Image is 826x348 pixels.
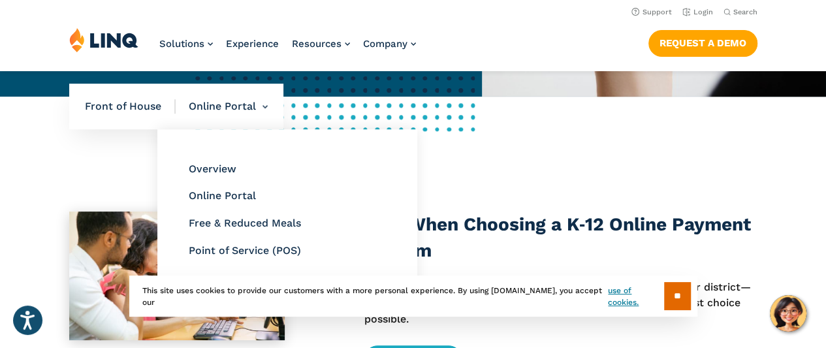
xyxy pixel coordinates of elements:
a: Solutions [159,38,213,50]
img: LINQ | K‑12 Software [69,27,138,52]
a: Experience [226,38,279,50]
a: Overview [189,163,236,175]
button: Open Search Bar [723,7,757,17]
img: Woman looking at different systems with colleagues [69,212,285,340]
a: Login [682,8,713,16]
span: Front of House [85,99,176,114]
a: use of cookies. [608,285,663,308]
span: Search [733,8,757,16]
span: Resources [292,38,342,50]
nav: Primary Navigation [159,27,416,71]
a: Point of Service (POS) [189,244,301,256]
a: Free & Reduced Meals [189,217,301,229]
a: Support [631,8,672,16]
h3: Tips When Choosing a K‑12 Online Payment System [364,212,757,264]
a: Request a Demo [648,30,757,56]
span: Company [363,38,407,50]
a: Company [363,38,416,50]
li: Online Portal [176,84,268,129]
a: Online Portal [189,189,256,202]
span: Solutions [159,38,204,50]
nav: Button Navigation [648,27,757,56]
div: This site uses cookies to provide our customers with a more personal experience. By using [DOMAIN... [129,276,697,317]
a: Resources [292,38,350,50]
button: Hello, have a question? Let’s chat. [770,295,806,332]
